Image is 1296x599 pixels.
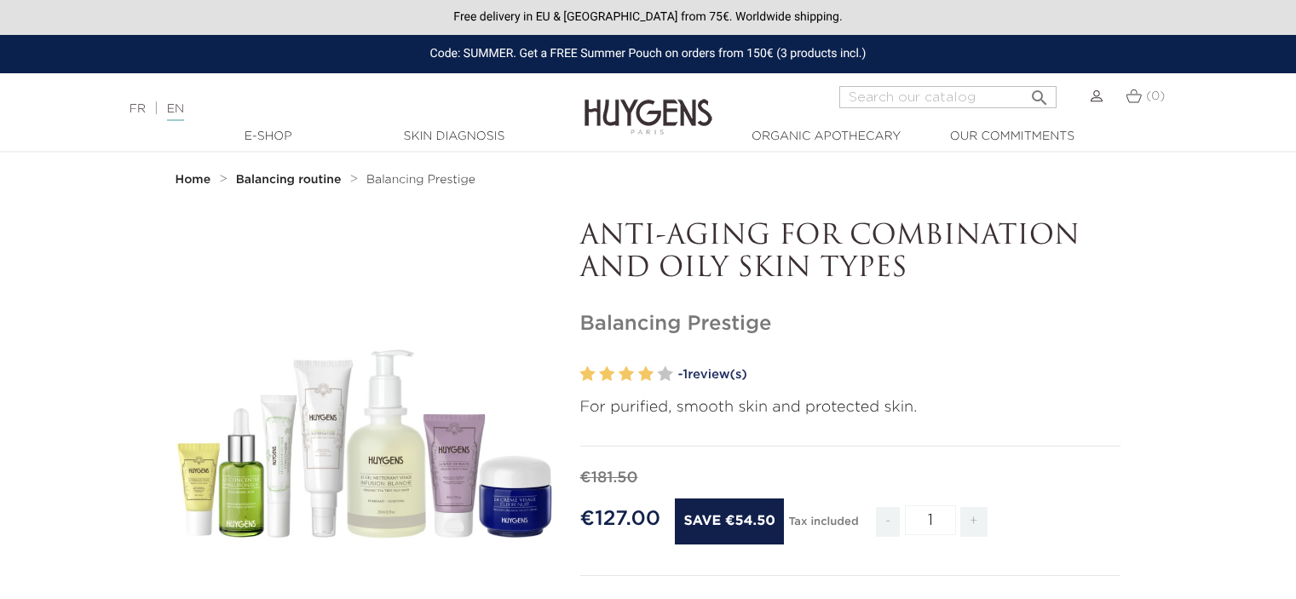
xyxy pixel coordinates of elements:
[599,362,614,387] label: 2
[176,174,211,186] strong: Home
[580,221,1121,286] p: ANTI-AGING FOR COMBINATION AND OILY SKIN TYPES
[236,174,342,186] strong: Balancing routine
[658,362,673,387] label: 5
[236,173,346,187] a: Balancing routine
[366,173,475,187] a: Balancing Prestige
[130,103,146,115] a: FR
[1029,83,1050,103] i: 
[839,86,1057,108] input: Search
[619,362,634,387] label: 3
[675,498,784,544] span: Save €54.50
[183,128,354,146] a: E-Shop
[927,128,1097,146] a: Our commitments
[580,470,638,486] span: €181.50
[167,103,184,121] a: EN
[678,362,1121,388] a: -1review(s)
[121,99,527,119] div: |
[1146,90,1165,102] span: (0)
[1024,81,1055,104] button: 
[741,128,912,146] a: Organic Apothecary
[788,504,858,550] div: Tax included
[585,72,712,137] img: Huygens
[580,396,1121,419] p: For purified, smooth skin and protected skin.
[369,128,539,146] a: Skin Diagnosis
[580,312,1121,337] h1: Balancing Prestige
[876,507,900,537] span: -
[176,173,215,187] a: Home
[960,507,988,537] span: +
[638,362,654,387] label: 4
[683,368,688,381] span: 1
[905,505,956,535] input: Quantity
[366,174,475,186] span: Balancing Prestige
[580,362,596,387] label: 1
[580,509,661,529] span: €127.00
